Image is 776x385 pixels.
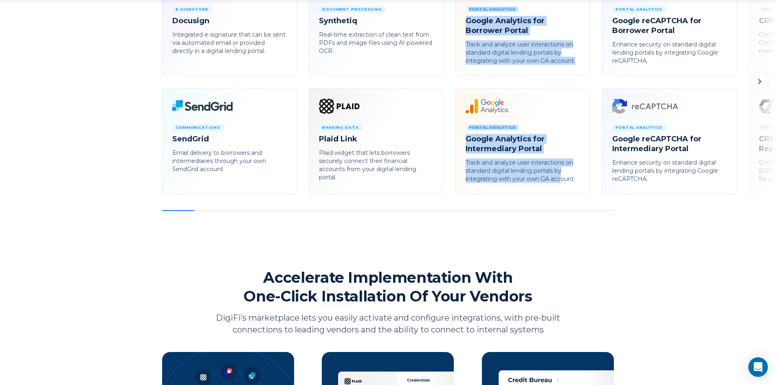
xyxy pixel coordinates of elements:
[172,124,224,131] span: Communications
[612,134,726,154] h4: Google reCAPTCHA for Intermediary Portal
[612,124,666,131] span: Portal Analytics
[319,6,385,13] span: Document Processing
[319,31,433,55] p: Real-time extraction of clean text from PDFs and image files using AI-powered OCR.
[466,158,580,183] p: Track and analyze user interactions on standard digital lending portals by integrating with your ...
[612,40,726,65] p: Enhance security on standard digital lending portals by integrating Google reCAPTCHA.
[172,134,286,144] h4: SendGrid
[466,40,580,65] p: Track and analyze user interactions on standard digital lending portals by integrating with your ...
[319,16,433,26] h4: Synthetiq
[748,357,768,377] div: Open Intercom Messenger
[172,149,286,173] p: Email delivery to borrowers and intermediaries through your own SendGrid account.
[319,134,433,144] h4: Plaid Link
[211,312,565,336] p: DigiFi’s marketplace lets you easily activate and configure integrations, with pre-built connecti...
[244,268,532,287] span: Accelerate Implementation With
[172,16,286,26] h4: Docusign
[612,158,726,183] p: Enhance security on standard digital lending portals by integrating Google reCAPTCHA.
[319,124,362,131] span: Banking Data
[612,6,666,13] span: Portal Analytics
[319,149,433,181] p: Plaid widget that lets borrowers securely connect their financial accounts from your digital lend...
[466,124,519,131] span: Portal Analytics
[172,6,211,13] span: E-Signature
[612,16,726,35] h4: Google reCAPTCHA for Borrower Portal
[466,6,519,13] span: Portal Analytics
[172,31,286,55] p: Integrated e-signature that can be sent via automated email or provided directly in a digital len...
[466,134,580,154] h4: Google Analytics for Intermediary Portal
[244,287,532,306] span: One-Click Installation Of Your Vendors
[466,16,580,35] h4: Google Analytics for Borrower Portal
